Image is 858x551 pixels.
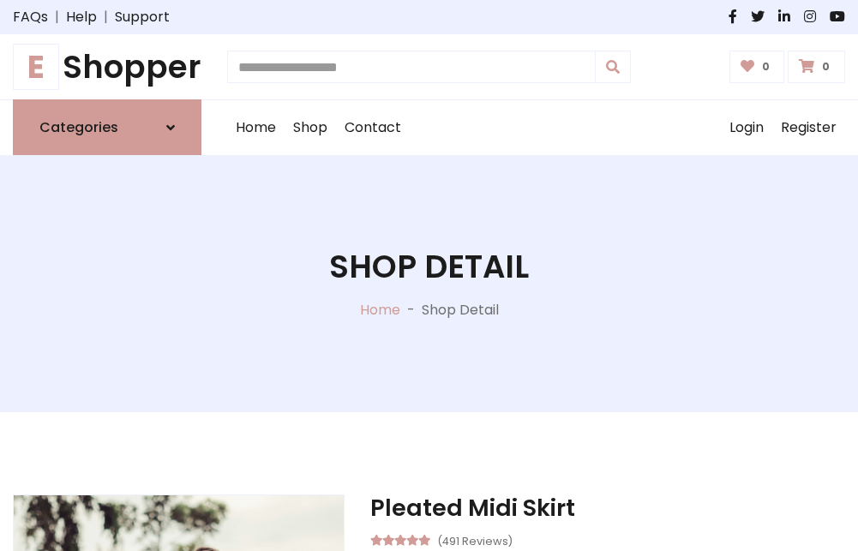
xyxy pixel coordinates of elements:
a: Shop [285,100,336,155]
p: - [400,300,422,320]
span: | [48,7,66,27]
a: Contact [336,100,410,155]
a: 0 [788,51,845,83]
h1: Shop Detail [329,248,529,285]
a: Home [227,100,285,155]
h6: Categories [39,119,118,135]
p: Shop Detail [422,300,499,320]
span: 0 [758,59,774,75]
a: Categories [13,99,201,155]
span: E [13,44,59,90]
small: (491 Reviews) [437,530,513,550]
span: | [97,7,115,27]
h3: Pleated Midi Skirt [370,494,845,522]
a: Login [721,100,772,155]
h1: Shopper [13,48,201,86]
a: Help [66,7,97,27]
span: 0 [818,59,834,75]
a: Register [772,100,845,155]
a: 0 [729,51,785,83]
a: EShopper [13,48,201,86]
a: Home [360,300,400,320]
a: Support [115,7,170,27]
a: FAQs [13,7,48,27]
